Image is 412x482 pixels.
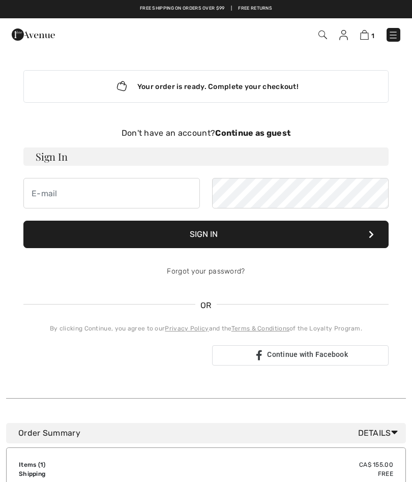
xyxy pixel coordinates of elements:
[231,325,289,332] a: Terms & Conditions
[155,469,393,478] td: Free
[19,460,155,469] td: Items ( )
[371,32,374,40] span: 1
[267,350,348,358] span: Continue with Facebook
[318,31,327,39] img: Search
[360,28,374,41] a: 1
[19,469,155,478] td: Shipping
[212,345,389,366] a: Continue with Facebook
[358,427,402,439] span: Details
[23,324,389,333] div: By clicking Continue, you agree to our and the of the Loyalty Program.
[12,29,55,39] a: 1ère Avenue
[23,70,389,103] div: Your order is ready. Complete your checkout!
[167,267,245,276] a: Forgot your password?
[23,221,389,248] button: Sign In
[155,460,393,469] td: CA$ 155.00
[231,5,232,12] span: |
[388,30,398,40] img: Menu
[23,178,200,208] input: E-mail
[12,24,55,45] img: 1ère Avenue
[238,5,272,12] a: Free Returns
[360,30,369,40] img: Shopping Bag
[195,299,217,312] span: OR
[35,344,189,367] div: Sign in with Google. Opens in new tab
[18,427,402,439] div: Order Summary
[165,325,209,332] a: Privacy Policy
[30,344,194,367] iframe: Sign in with Google Button
[215,128,290,138] strong: Continue as guest
[40,461,43,468] span: 1
[339,30,348,40] img: My Info
[140,5,225,12] a: Free shipping on orders over $99
[23,147,389,166] h3: Sign In
[23,127,389,139] div: Don't have an account?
